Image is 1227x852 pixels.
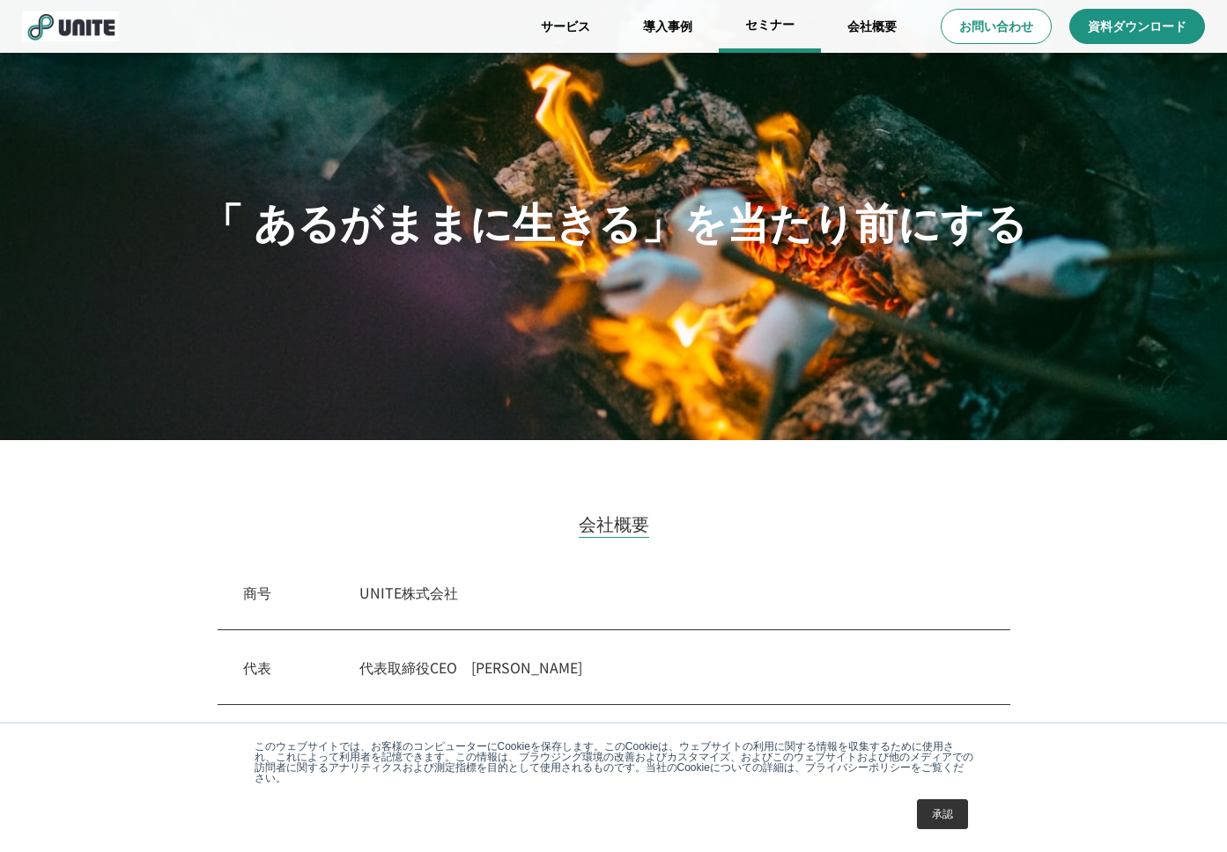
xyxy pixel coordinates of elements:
p: このウェブサイトでは、お客様のコンピューターにCookieを保存します。このCookieは、ウェブサイトの利用に関する情報を収集するために使用され、これによって利用者を記憶できます。この情報は、... [255,741,973,783]
p: お問い合わせ [959,18,1033,35]
h2: 会社概要 [579,510,649,538]
p: 商号 [243,582,271,603]
p: 代表取締役CEO [PERSON_NAME] [359,657,985,678]
a: お問い合わせ [941,9,1052,44]
p: 「 あるがままに生きる」を当たり前にする [201,188,1027,252]
a: 資料ダウンロード [1069,9,1205,44]
p: 資料ダウンロード [1088,18,1186,35]
p: UNITE株式会社 [359,582,985,603]
iframe: Chat Widget [910,606,1227,852]
p: 代表 [243,657,271,678]
div: チャットウィジェット [910,606,1227,852]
